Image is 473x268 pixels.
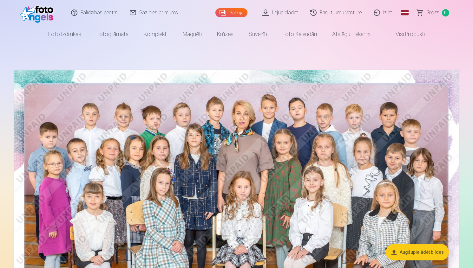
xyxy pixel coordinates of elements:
[325,25,378,43] a: Atslēgu piekariņi
[241,25,275,43] a: Suvenīri
[386,244,449,260] button: Augšupielādēt bildes
[41,25,89,43] a: Foto izdrukas
[175,25,209,43] a: Magnēti
[275,25,325,43] a: Foto kalendāri
[20,3,57,23] img: /fa1
[209,25,241,43] a: Krūzes
[215,8,247,17] a: Galerija
[378,25,432,43] a: Visi produkti
[136,25,175,43] a: Komplekti
[442,9,449,16] span: 0
[89,25,136,43] a: Fotogrāmata
[426,9,439,16] span: Grozs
